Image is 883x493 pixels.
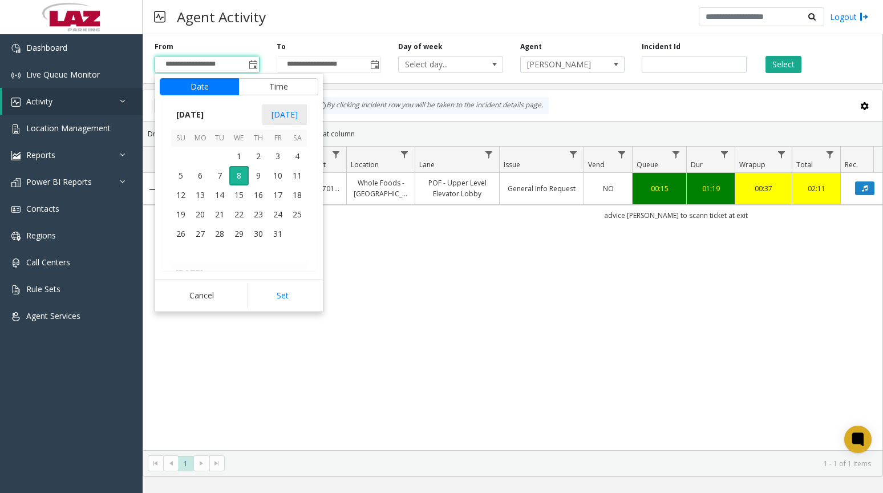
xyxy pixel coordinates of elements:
[26,176,92,187] span: Power BI Reports
[11,124,21,134] img: 'icon'
[422,177,492,199] a: POF - Upper Level Elevator Lobby
[398,42,443,52] label: Day of week
[171,224,191,244] span: 26
[521,56,603,72] span: [PERSON_NAME]
[318,183,339,194] a: 570144
[171,166,191,185] td: Sunday, October 5, 2025
[845,160,858,169] span: Rec.
[694,183,728,194] a: 01:19
[229,166,249,185] span: 8
[268,166,287,185] span: 10
[249,130,268,147] th: Th
[11,71,21,80] img: 'icon'
[639,183,679,194] a: 00:15
[287,130,307,147] th: Sa
[210,185,229,205] td: Tuesday, October 14, 2025
[171,130,191,147] th: Su
[210,205,229,224] td: Tuesday, October 21, 2025
[26,203,59,214] span: Contacts
[277,42,286,52] label: To
[765,56,801,73] button: Select
[268,224,287,244] span: 31
[171,185,191,205] td: Sunday, October 12, 2025
[232,459,871,468] kendo-pager-info: 1 - 1 of 1 items
[160,78,239,95] button: Date tab
[799,183,833,194] a: 02:11
[774,147,789,162] a: Wrapup Filter Menu
[249,205,268,224] td: Thursday, October 23, 2025
[171,3,272,31] h3: Agent Activity
[504,160,520,169] span: Issue
[229,147,249,166] td: Wednesday, October 1, 2025
[11,312,21,321] img: 'icon'
[268,166,287,185] td: Friday, October 10, 2025
[154,3,165,31] img: pageIcon
[329,147,344,162] a: Lot Filter Menu
[210,166,229,185] td: Tuesday, October 7, 2025
[210,166,229,185] span: 7
[171,224,191,244] td: Sunday, October 26, 2025
[287,147,307,166] td: Saturday, October 4, 2025
[229,185,249,205] span: 15
[249,224,268,244] span: 30
[268,205,287,224] span: 24
[143,147,882,450] div: Data table
[171,205,191,224] td: Sunday, October 19, 2025
[249,166,268,185] td: Thursday, October 9, 2025
[171,185,191,205] span: 12
[860,11,869,23] img: logout
[249,147,268,166] span: 2
[11,285,21,294] img: 'icon'
[399,56,481,72] span: Select day...
[191,224,210,244] td: Monday, October 27, 2025
[351,160,379,169] span: Location
[691,160,703,169] span: Dur
[191,205,210,224] td: Monday, October 20, 2025
[229,166,249,185] td: Wednesday, October 8, 2025
[249,185,268,205] td: Thursday, October 16, 2025
[287,205,307,224] span: 25
[143,124,882,144] div: Drag a column header and drop it here to group by that column
[229,205,249,224] span: 22
[210,185,229,205] span: 14
[287,166,307,185] td: Saturday, October 11, 2025
[603,184,614,193] span: NO
[287,147,307,166] span: 4
[26,149,55,160] span: Reports
[26,96,52,107] span: Activity
[11,98,21,107] img: 'icon'
[26,123,111,134] span: Location Management
[191,185,210,205] span: 13
[210,205,229,224] span: 21
[311,97,549,114] div: By clicking Incident row you will be taken to the incident details page.
[268,224,287,244] td: Friday, October 31, 2025
[742,183,785,194] a: 00:37
[262,104,307,125] span: [DATE]
[637,160,658,169] span: Queue
[287,166,307,185] span: 11
[191,166,210,185] span: 6
[11,258,21,268] img: 'icon'
[287,185,307,205] span: 18
[11,44,21,53] img: 'icon'
[229,224,249,244] span: 29
[354,177,408,199] a: Whole Foods - [GEOGRAPHIC_DATA]
[287,205,307,224] td: Saturday, October 25, 2025
[796,160,813,169] span: Total
[268,185,287,205] td: Friday, October 17, 2025
[2,88,143,115] a: Activity
[268,147,287,166] span: 3
[26,284,60,294] span: Rule Sets
[249,185,268,205] span: 16
[823,147,838,162] a: Total Filter Menu
[210,224,229,244] span: 28
[143,185,161,194] a: Collapse Details
[178,456,193,471] span: Page 1
[268,147,287,166] td: Friday, October 3, 2025
[11,232,21,241] img: 'icon'
[229,130,249,147] th: We
[614,147,630,162] a: Vend Filter Menu
[26,230,56,241] span: Regions
[249,224,268,244] td: Thursday, October 30, 2025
